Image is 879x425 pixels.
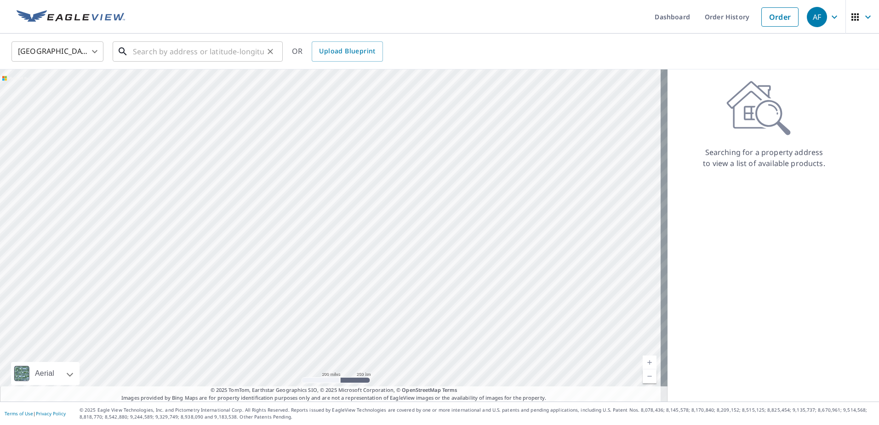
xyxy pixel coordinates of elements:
[32,362,57,385] div: Aerial
[319,46,375,57] span: Upload Blueprint
[5,411,66,416] p: |
[442,386,457,393] a: Terms
[211,386,457,394] span: © 2025 TomTom, Earthstar Geographics SIO, © 2025 Microsoft Corporation, ©
[292,41,383,62] div: OR
[264,45,277,58] button: Clear
[80,407,874,420] p: © 2025 Eagle View Technologies, Inc. and Pictometry International Corp. All Rights Reserved. Repo...
[312,41,382,62] a: Upload Blueprint
[643,356,656,369] a: Current Level 5, Zoom In
[402,386,440,393] a: OpenStreetMap
[36,410,66,417] a: Privacy Policy
[133,39,264,64] input: Search by address or latitude-longitude
[11,39,103,64] div: [GEOGRAPHIC_DATA]
[761,7,799,27] a: Order
[5,410,33,417] a: Terms of Use
[11,362,80,385] div: Aerial
[17,10,125,24] img: EV Logo
[643,369,656,383] a: Current Level 5, Zoom Out
[702,147,826,169] p: Searching for a property address to view a list of available products.
[807,7,827,27] div: AF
